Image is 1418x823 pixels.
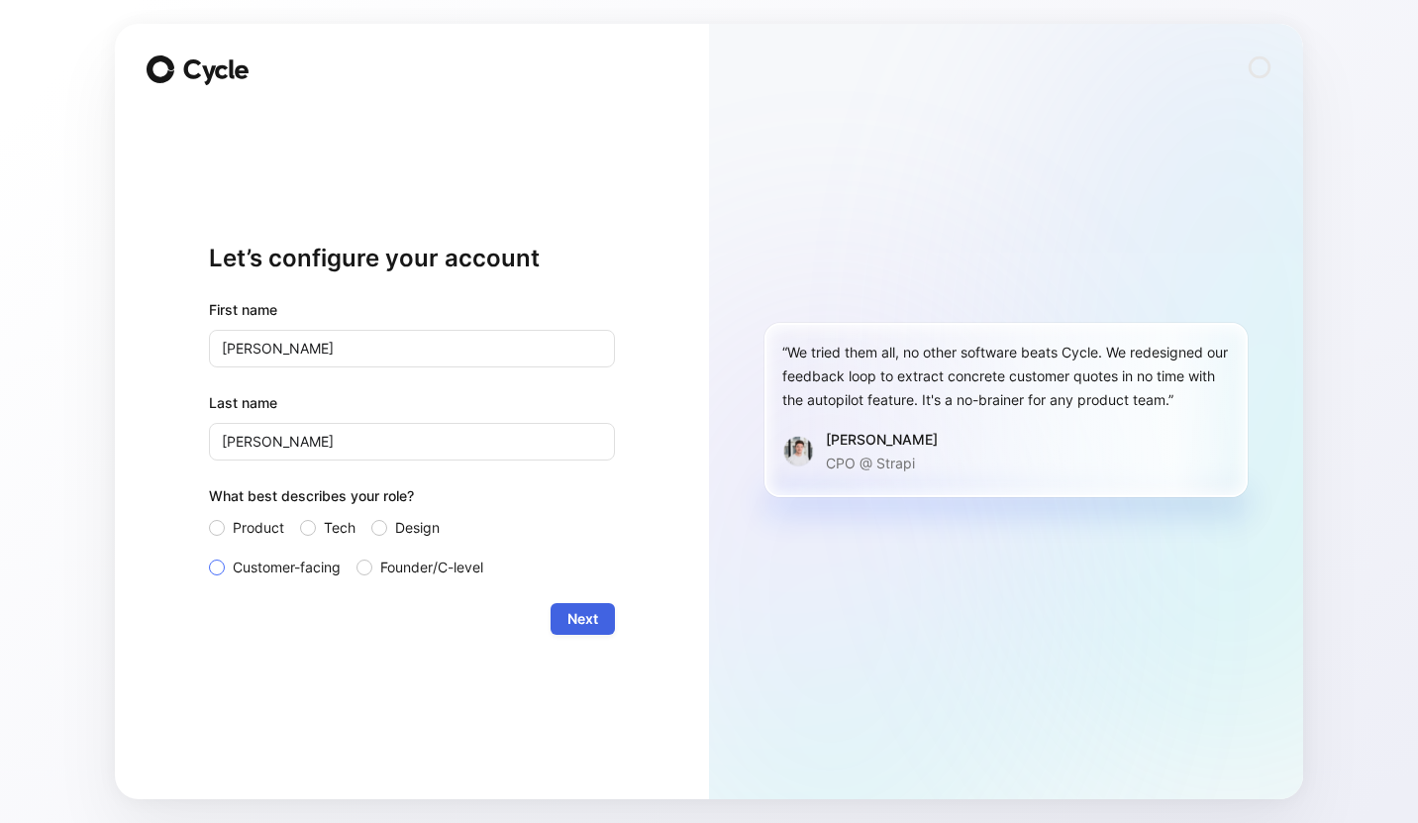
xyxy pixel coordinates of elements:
div: “We tried them all, no other software beats Cycle. We redesigned our feedback loop to extract con... [782,341,1230,412]
button: Next [551,603,615,635]
div: [PERSON_NAME] [826,428,938,452]
span: Customer-facing [233,556,341,579]
input: John [209,330,615,367]
label: Last name [209,391,615,415]
h1: Let’s configure your account [209,243,615,274]
input: Doe [209,423,615,461]
span: Design [395,516,440,540]
div: First name [209,298,615,322]
span: Founder/C-level [380,556,483,579]
div: What best describes your role? [209,484,615,516]
p: CPO @ Strapi [826,452,938,475]
span: Product [233,516,284,540]
span: Tech [324,516,355,540]
span: Next [567,607,598,631]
